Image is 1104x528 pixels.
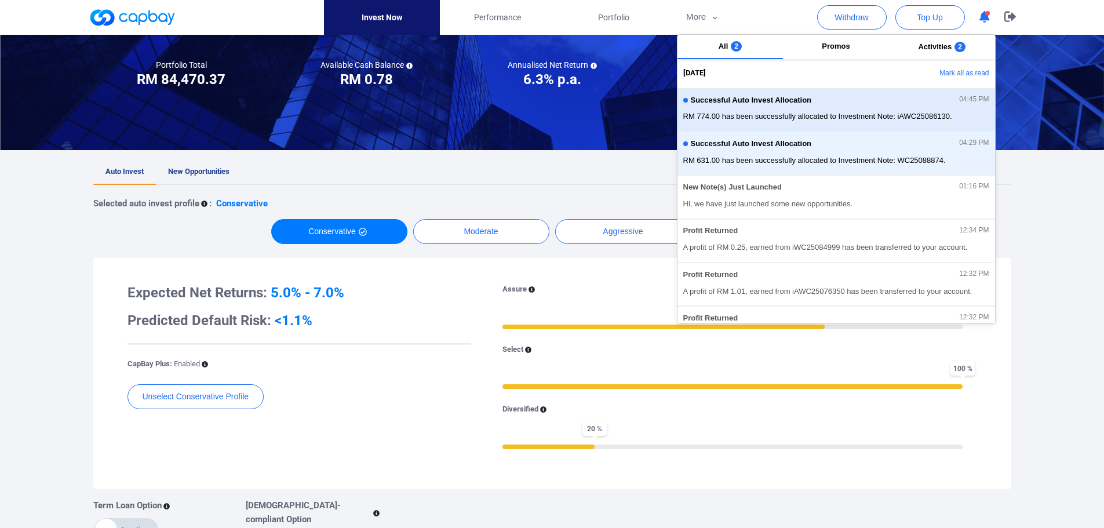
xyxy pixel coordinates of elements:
span: Portfolio [598,11,629,24]
h3: Expected Net Returns: [127,283,471,302]
h3: RM 84,470.37 [137,70,225,89]
span: Activities [918,42,952,51]
h3: RM 0.78 [340,70,393,89]
span: Top Up [917,12,942,23]
span: A profit of RM 0.25, earned from iWC25084999 has been transferred to your account. [683,242,989,253]
span: New Note(s) Just Launched [683,183,782,192]
button: Profit Returned12:34 PMA profit of RM 0.25, earned from iWC25084999 has been transferred to your ... [677,219,995,263]
span: 12:34 PM [959,227,989,235]
button: Successful Auto Invest Allocation04:45 PMRM 774.00 has been successfully allocated to Investment ... [677,88,995,132]
span: RM 631.00 has been successfully allocated to Investment Note: WC25088874. [683,155,989,166]
button: Activities2 [889,35,995,59]
h5: Annualised Net Return [508,60,597,70]
h5: Available Cash Balance [320,60,413,70]
p: Selected auto invest profile [93,196,199,210]
p: CapBay Plus: [127,358,200,370]
button: Unselect Conservative Profile [127,384,264,409]
span: All [719,42,728,50]
span: A profit of RM 1.01, earned from iAWC25076350 has been transferred to your account. [683,286,989,297]
button: Profit Returned12:32 PMA profit of RM 4.66, earned from iAWC25074800 has been transferred to your... [677,306,995,349]
button: Promos [783,35,889,59]
span: Successful Auto Invest Allocation [691,96,812,105]
span: Auto Invest [105,167,144,176]
span: Profit Returned [683,227,738,235]
h5: Portfolio Total [156,60,207,70]
span: Performance [474,11,521,24]
p: Assure [502,283,527,296]
button: Moderate [413,219,549,244]
button: Successful Auto Invest Allocation04:29 PMRM 631.00 has been successfully allocated to Investment ... [677,132,995,175]
p: Conservative [216,196,268,210]
p: Diversified [502,403,538,416]
span: 01:16 PM [959,183,989,191]
span: Profit Returned [683,314,738,323]
button: New Note(s) Just Launched01:16 PMHi, we have just launched some new opportunities. [677,175,995,219]
span: 20 % [582,421,607,436]
span: Enabled [174,359,200,368]
h3: Predicted Default Risk: [127,311,471,330]
span: 04:45 PM [959,96,989,104]
span: 12:32 PM [959,314,989,322]
span: 100 % [950,361,975,376]
span: 5.0% - 7.0% [271,285,344,301]
button: Mark all as read [870,64,994,83]
button: Aggressive [555,219,691,244]
span: 12:32 PM [959,270,989,278]
p: Term Loan Option [93,498,162,512]
span: [DATE] [683,67,706,79]
span: Hi, we have just launched some new opportunities. [683,198,989,210]
span: RM 774.00 has been successfully allocated to Investment Note: iAWC25086130. [683,111,989,122]
p: : [209,196,212,210]
span: 2 [954,42,965,52]
p: [DEMOGRAPHIC_DATA]-compliant Option [246,498,371,526]
button: All2 [677,35,784,59]
span: Successful Auto Invest Allocation [691,140,812,148]
button: Withdraw [817,5,887,30]
button: Top Up [895,5,965,30]
p: Select [502,344,523,356]
button: Profit Returned12:32 PMA profit of RM 1.01, earned from iAWC25076350 has been transferred to your... [677,263,995,306]
button: Conservative [271,219,407,244]
span: 2 [731,41,742,52]
h3: 6.3% p.a. [523,70,581,89]
span: <1.1% [275,312,312,329]
span: Profit Returned [683,271,738,279]
span: Promos [822,42,850,50]
span: 04:29 PM [959,139,989,147]
span: New Opportunities [168,167,229,176]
